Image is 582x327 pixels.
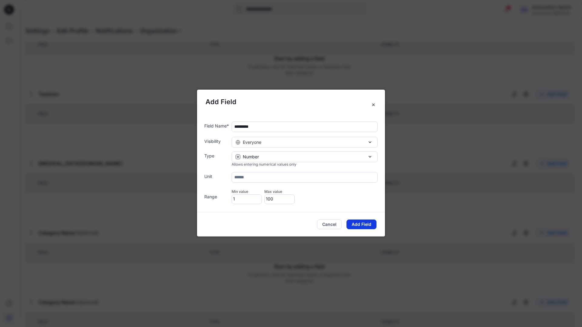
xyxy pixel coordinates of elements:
button: Close [368,99,379,110]
label: Range [204,189,229,205]
div: Allows entering numerical values only [232,162,378,167]
button: Cancel [317,220,342,229]
h5: Add Field [206,97,376,107]
p: Number [243,154,259,160]
label: Max value [264,189,282,194]
label: Field Name [204,123,229,129]
label: Unit [204,173,229,180]
span: 100 [264,194,295,204]
button: Number [232,151,378,162]
button: Everyone [232,137,378,148]
label: Min value [232,189,248,194]
button: Add Field [346,220,376,229]
label: Type [204,153,229,159]
span: 1 [232,194,262,204]
span: Everyone [243,139,261,145]
label: Visibility [204,138,229,144]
